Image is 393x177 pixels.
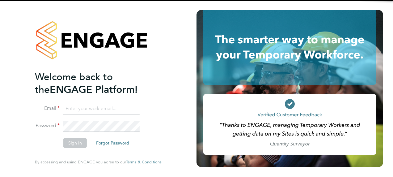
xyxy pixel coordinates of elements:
input: Enter your work email... [63,103,140,114]
button: Sign In [63,138,87,148]
span: By accessing and using ENGAGE you agree to our [35,159,162,165]
label: Email [35,105,60,112]
button: Forgot Password [91,138,134,148]
span: Welcome back to the [35,71,113,96]
h2: ENGAGE Platform! [35,71,155,96]
a: Terms & Conditions [126,160,162,165]
label: Password [35,123,60,129]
